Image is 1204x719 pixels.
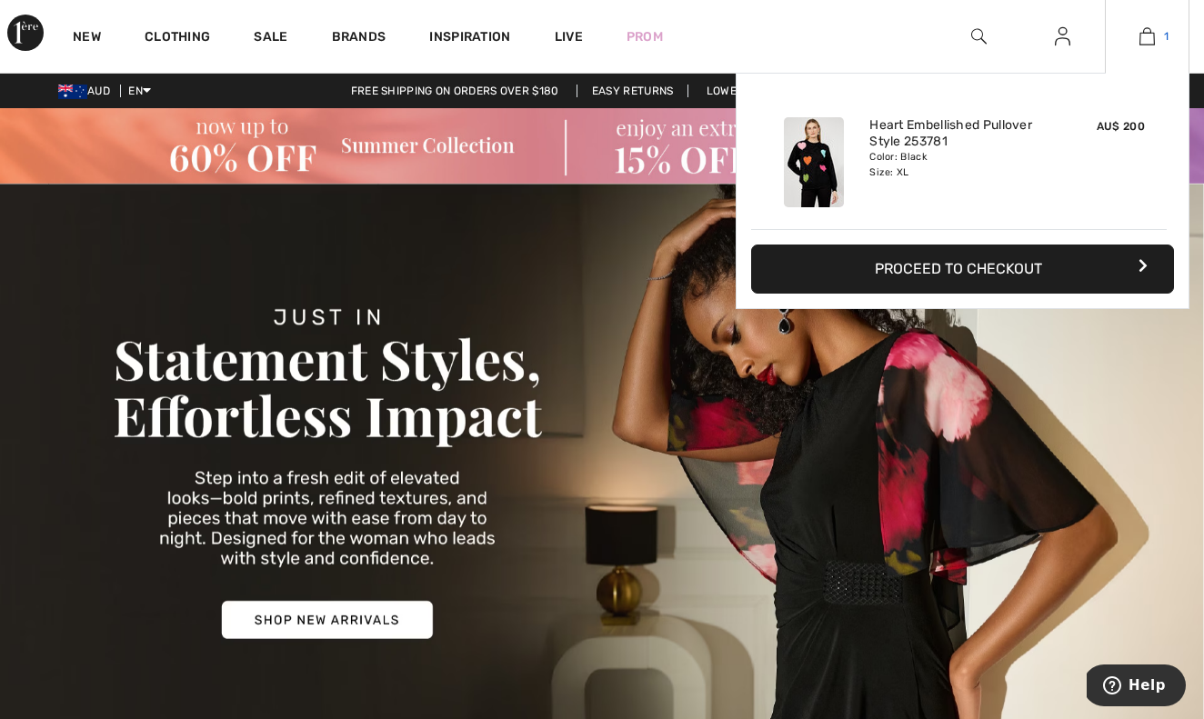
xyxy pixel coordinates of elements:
img: 1ère Avenue [7,15,44,51]
a: Easy Returns [577,85,689,97]
a: Live [555,27,583,46]
a: Lowest Price Guarantee [692,85,868,97]
a: Free shipping on orders over $180 [336,85,574,97]
iframe: Opens a widget where you can find more information [1087,664,1186,710]
img: Australian Dollar [58,85,87,99]
img: My Info [1055,25,1070,47]
div: Color: Black Size: XL [869,150,1048,179]
a: New [73,29,101,48]
a: Brands [332,29,386,48]
a: Sale [254,29,287,48]
a: Sign In [1040,25,1085,48]
span: AU$ 200 [1097,120,1145,133]
span: EN [128,85,151,97]
a: Clothing [145,29,210,48]
a: 1 [1106,25,1189,47]
a: Prom [627,27,663,46]
img: My Bag [1139,25,1155,47]
img: Heart Embellished Pullover Style 253781 [784,117,844,207]
a: Heart Embellished Pullover Style 253781 [869,117,1048,150]
span: 1 [1164,28,1169,45]
span: AUD [58,85,117,97]
button: Proceed to Checkout [751,245,1174,294]
span: Inspiration [429,29,510,48]
img: search the website [971,25,987,47]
